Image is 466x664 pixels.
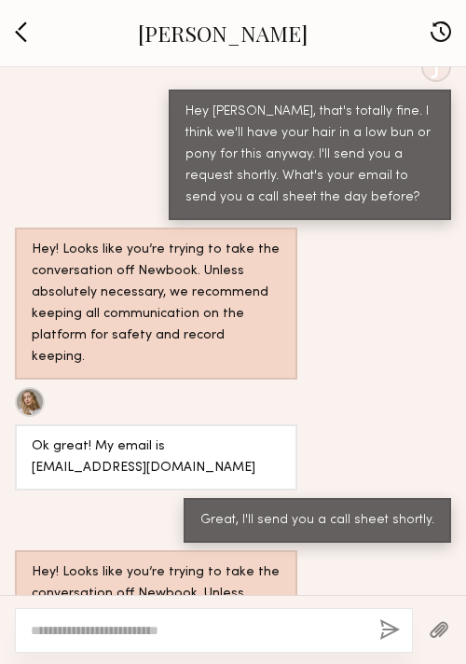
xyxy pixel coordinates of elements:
[185,102,434,209] div: Hey [PERSON_NAME], that's totally fine. I think we'll have your hair in a low bun or pony for thi...
[32,240,281,368] div: Hey! Looks like you’re trying to take the conversation off Newbook. Unless absolutely necessary, ...
[138,19,308,48] a: [PERSON_NAME]
[32,436,281,479] div: Ok great! My email is [EMAIL_ADDRESS][DOMAIN_NAME]
[200,510,434,532] div: Great, I'll send you a call sheet shortly.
